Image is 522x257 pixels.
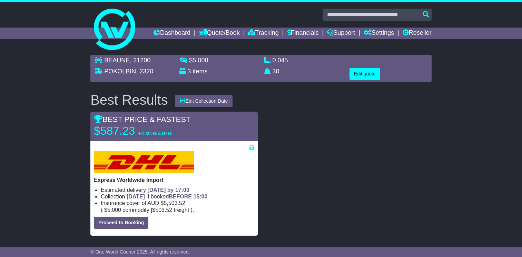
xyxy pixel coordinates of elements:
[155,207,172,213] span: 503.52
[101,193,254,200] li: Collection
[248,28,278,39] a: Tracking
[147,187,189,193] span: [DATE] by 17:00
[87,92,171,107] div: Best Results
[104,57,130,64] span: BEAUNE
[364,28,394,39] a: Settings
[273,68,279,75] span: 30
[287,28,319,39] a: Financials
[138,131,172,136] span: exc duties & taxes
[127,194,207,199] span: if booked
[94,151,194,173] img: DHL: Express Worldwide Import
[199,28,240,39] a: Quote/Book
[174,207,189,213] span: Freight
[122,207,149,213] span: Commodity
[164,200,185,206] span: 5,503.52
[151,207,152,213] span: |
[94,217,148,229] button: Proceed to Booking
[136,68,153,75] span: , 2320
[101,187,254,193] li: Estimated delivery
[94,177,254,183] p: Express Worldwide Import
[403,28,432,39] a: Reseller
[101,207,194,213] span: ( ).
[193,57,208,64] span: 5,000
[193,68,207,75] span: items
[349,68,380,80] button: Edit quote
[175,95,233,107] button: Edit Collection Date
[101,200,185,206] span: Insurance cover of AUD $
[127,194,145,199] span: [DATE]
[94,115,190,124] span: BEST PRICE & FASTEST
[130,57,150,64] span: , 21200
[103,207,191,213] span: $ $
[193,194,207,199] span: 15:00
[169,194,192,199] span: BEFORE
[273,57,288,64] span: 0.045
[154,28,190,39] a: Dashboard
[94,124,180,138] p: $587.23
[107,207,121,213] span: 5,000
[327,28,355,39] a: Support
[189,57,208,64] span: $
[187,68,191,75] span: 3
[104,68,136,75] span: POKOLBIN
[90,249,190,255] span: © One World Courier 2025. All rights reserved.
